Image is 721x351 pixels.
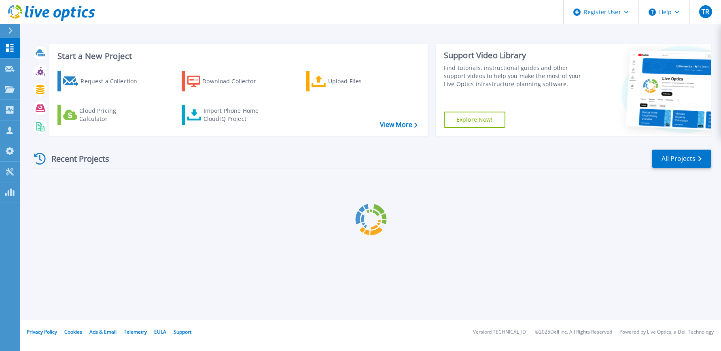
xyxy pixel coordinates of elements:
div: Recent Projects [31,149,120,169]
a: Telemetry [124,328,147,335]
div: Find tutorials, instructional guides and other support videos to help you make the most of your L... [444,64,583,88]
a: View More [380,121,418,129]
div: Support Video Library [444,50,583,61]
span: TR [702,8,709,15]
a: Explore Now! [444,112,505,128]
a: Cookies [64,328,82,335]
div: Download Collector [202,73,267,89]
a: All Projects [652,150,711,168]
a: Download Collector [182,71,272,91]
div: Import Phone Home CloudIQ Project [204,107,267,123]
a: Ads & Email [89,328,117,335]
div: Cloud Pricing Calculator [79,107,144,123]
h3: Start a New Project [57,52,417,61]
li: Powered by Live Optics, a Dell Technology [619,330,714,335]
div: Upload Files [328,73,393,89]
a: Support [174,328,191,335]
a: EULA [154,328,166,335]
a: Upload Files [306,71,396,91]
a: Cloud Pricing Calculator [57,105,148,125]
li: © 2025 Dell Inc. All Rights Reserved [535,330,612,335]
a: Request a Collection [57,71,148,91]
li: Version: [TECHNICAL_ID] [473,330,528,335]
a: Privacy Policy [27,328,57,335]
div: Request a Collection [81,73,145,89]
